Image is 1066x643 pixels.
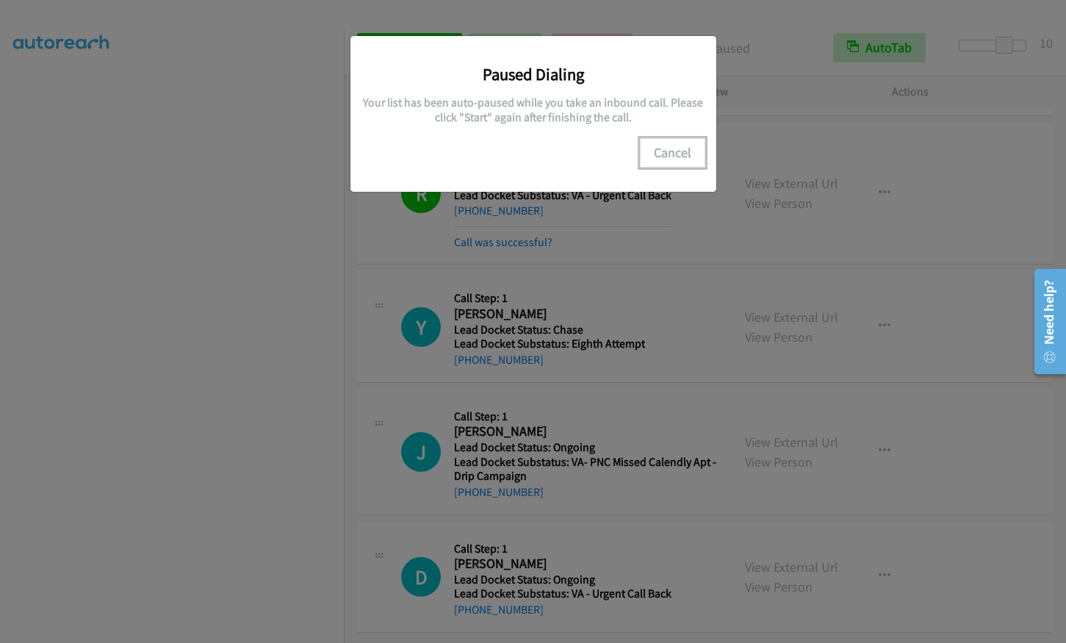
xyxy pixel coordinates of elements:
[640,138,705,168] button: Cancel
[361,96,705,124] h5: Your list has been auto-paused while you take an inbound call. Please click "Start" again after f...
[1023,263,1066,380] iframe: Resource Center
[361,64,705,85] h3: Paused Dialing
